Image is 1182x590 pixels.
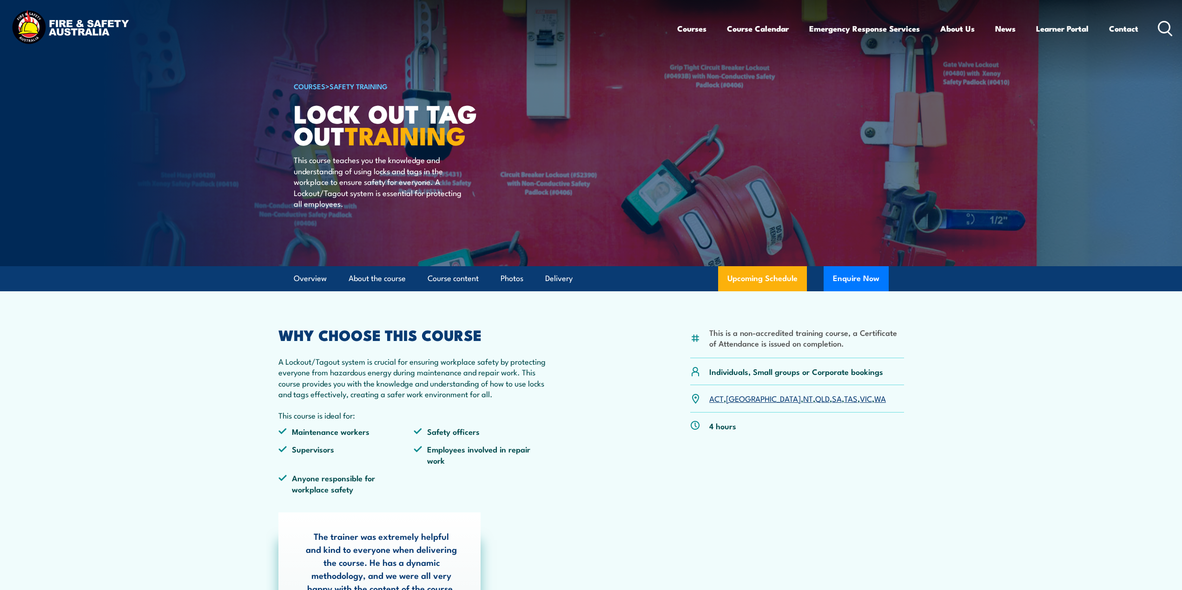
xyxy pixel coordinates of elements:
[278,472,414,494] li: Anyone responsible for workplace safety
[414,444,549,465] li: Employees involved in repair work
[414,426,549,437] li: Safety officers
[809,16,920,41] a: Emergency Response Services
[278,356,550,400] p: A Lockout/Tagout system is crucial for ensuring workplace safety by protecting everyone from haza...
[349,266,406,291] a: About the course
[709,393,886,404] p: , , , , , , ,
[294,80,523,92] h6: >
[677,16,707,41] a: Courses
[718,266,807,291] a: Upcoming Schedule
[803,393,813,404] a: NT
[501,266,523,291] a: Photos
[1036,16,1089,41] a: Learner Portal
[294,266,327,291] a: Overview
[545,266,573,291] a: Delivery
[709,327,904,349] li: This is a non-accredited training course, a Certificate of Attendance is issued on completion.
[278,444,414,465] li: Supervisors
[727,16,789,41] a: Course Calendar
[860,393,872,404] a: VIC
[294,154,463,209] p: This course teaches you the knowledge and understanding of using locks and tags in the workplace ...
[824,266,889,291] button: Enquire Now
[874,393,886,404] a: WA
[278,410,550,420] p: This course is ideal for:
[278,328,550,341] h2: WHY CHOOSE THIS COURSE
[278,426,414,437] li: Maintenance workers
[428,266,479,291] a: Course content
[940,16,975,41] a: About Us
[709,420,736,431] p: 4 hours
[1109,16,1138,41] a: Contact
[815,393,830,404] a: QLD
[294,81,325,91] a: COURSES
[832,393,842,404] a: SA
[294,102,523,145] h1: Lock Out Tag Out
[345,115,466,154] strong: TRAINING
[995,16,1016,41] a: News
[726,393,801,404] a: [GEOGRAPHIC_DATA]
[709,366,883,377] p: Individuals, Small groups or Corporate bookings
[844,393,858,404] a: TAS
[330,81,388,91] a: Safety Training
[709,393,724,404] a: ACT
